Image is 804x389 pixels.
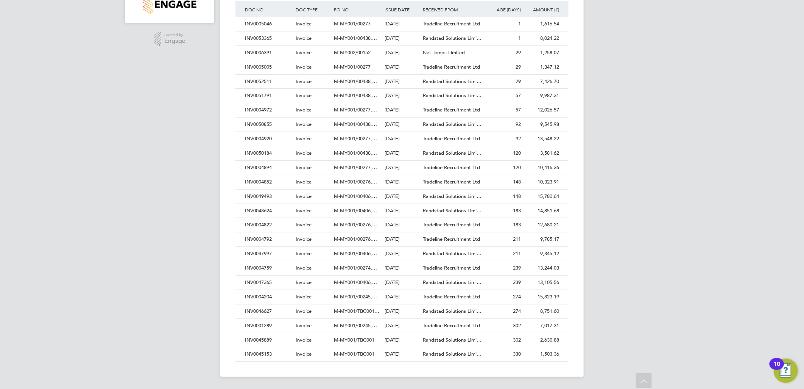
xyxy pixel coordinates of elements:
span: Tradeline Recruitment Ltd [423,64,480,70]
div: INV0048624 [243,204,294,218]
span: 29 [516,78,521,85]
div: INV0004822 [243,218,294,232]
span: M-MY001/00438,… [334,35,377,41]
div: [DATE] [383,190,421,204]
div: [DATE] [383,333,421,347]
span: 1 [518,35,521,41]
span: 57 [516,107,521,113]
span: Invoice [296,250,312,257]
div: PO NO [332,1,383,18]
span: Invoice [296,121,312,127]
a: Powered byEngage [154,32,186,46]
div: 9,345.12 [523,247,561,261]
span: M-MY001/00276,… [334,221,377,228]
div: INV0006391 [243,46,294,60]
div: [DATE] [383,175,421,189]
div: 2,630.88 [523,333,561,347]
span: 148 [513,179,521,185]
span: Invoice [296,164,312,171]
span: Invoice [296,49,312,56]
span: M-MY001/00438,… [334,121,377,127]
div: 1,503.36 [523,347,561,361]
div: INV0050184 [243,146,294,160]
div: [DATE] [383,204,421,218]
span: M-MY001/TBC001 [334,351,374,357]
div: [DATE] [383,347,421,361]
span: Randstad Solutions Limi… [423,351,481,357]
div: [DATE] [383,161,421,175]
span: Invoice [296,351,312,357]
span: Randstad Solutions Limi… [423,121,481,127]
span: Invoice [296,150,312,156]
div: AGE (DAYS) [485,1,523,18]
span: M-MY001/00274,… [334,265,377,271]
div: DOC TYPE [294,1,332,18]
span: M-MY001/00245,… [334,322,377,329]
div: INV0052511 [243,75,294,89]
span: Invoice [296,308,312,314]
span: 29 [516,49,521,56]
div: 10,323.91 [523,175,561,189]
div: INV0004792 [243,232,294,246]
span: M-MY001/TBC001… [334,308,379,314]
div: RECEIVED FROM [421,1,485,18]
span: Invoice [296,107,312,113]
div: 13,548.22 [523,132,561,146]
span: M-MY001/00406,… [334,279,377,285]
div: INV0047997 [243,247,294,261]
span: Randstad Solutions Limi… [423,250,481,257]
span: Tradeline Recruitment Ltd [423,164,480,171]
span: 211 [513,236,521,242]
span: M-MY001/00277 [334,64,371,70]
span: M-MY001/00276,… [334,236,377,242]
span: Invoice [296,20,312,27]
span: Randstad Solutions Limi… [423,337,481,343]
span: Engage [164,38,185,44]
div: INV0047365 [243,276,294,290]
div: [DATE] [383,146,421,160]
div: [DATE] [383,103,421,117]
span: 302 [513,322,521,329]
span: M-MY001/00277 [334,20,371,27]
div: 7,017.31 [523,319,561,333]
span: Net Temps Limited [423,49,465,56]
span: Randstad Solutions Limi… [423,78,481,85]
div: INV0049493 [243,190,294,204]
div: INV0004920 [243,132,294,146]
div: INV0005005 [243,60,294,74]
span: Invoice [296,179,312,185]
div: INV0046627 [243,304,294,318]
span: 274 [513,293,521,300]
div: 8,751.60 [523,304,561,318]
div: [DATE] [383,75,421,89]
div: INV0053365 [243,31,294,45]
div: INV0001289 [243,319,294,333]
span: Invoice [296,322,312,329]
div: INV0004852 [243,175,294,189]
span: M-MY002/00152 [334,49,371,56]
span: 302 [513,337,521,343]
span: Tradeline Recruitment Ltd [423,322,480,329]
div: [DATE] [383,290,421,304]
span: Invoice [296,221,312,228]
div: INV0004204 [243,290,294,304]
span: Invoice [296,35,312,41]
span: 183 [513,207,521,214]
button: Open Resource Center, 10 new notifications [774,359,798,383]
div: 1,258.07 [523,46,561,60]
span: 239 [513,265,521,271]
div: 1,616.54 [523,17,561,31]
span: Tradeline Recruitment Ltd [423,265,480,271]
span: Invoice [296,236,312,242]
span: Invoice [296,279,312,285]
div: [DATE] [383,304,421,318]
div: INV0051791 [243,89,294,103]
span: Randstad Solutions Limi… [423,308,481,314]
div: INV0045153 [243,347,294,361]
span: Tradeline Recruitment Ltd [423,236,480,242]
div: [DATE] [383,31,421,45]
div: ISSUE DATE [383,1,421,18]
span: Invoice [296,78,312,85]
div: INV0045889 [243,333,294,347]
span: M-MY001/TBC001 [334,337,374,343]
